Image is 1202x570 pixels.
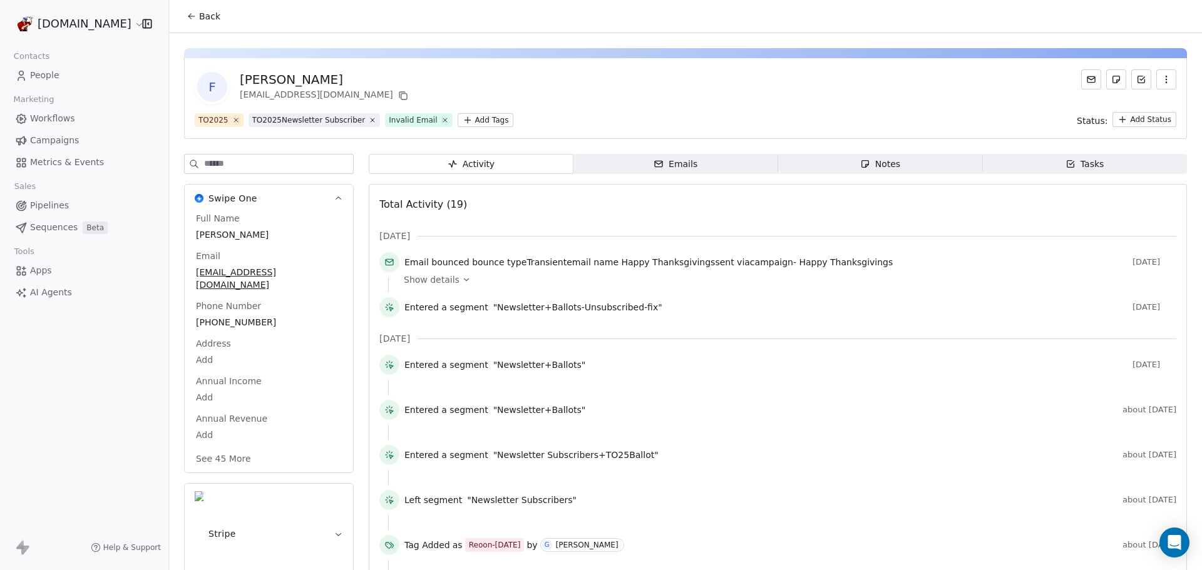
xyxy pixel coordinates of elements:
div: TO2025Newsletter Subscriber [252,115,366,126]
span: "Newsletter Subscribers" [467,494,577,506]
span: Pipelines [30,199,69,212]
div: [PERSON_NAME] [240,71,411,88]
span: Email [193,250,223,262]
button: Add Status [1112,112,1176,127]
span: Add [196,391,342,404]
div: Emails [654,158,697,171]
span: Email bounced [404,257,470,267]
a: Campaigns [10,130,158,151]
span: Full Name [193,212,242,225]
span: Marketing [8,90,59,109]
span: Entered a segment [404,449,488,461]
span: Add [196,354,342,366]
a: People [10,65,158,86]
div: Swipe OneSwipe One [185,212,353,472]
span: AI Agents [30,286,72,299]
span: Annual Revenue [193,412,270,425]
span: about [DATE] [1122,405,1176,415]
span: Entered a segment [404,301,488,313]
a: Help & Support [91,542,161,552]
a: Metrics & Events [10,152,158,173]
span: Transient [527,257,567,267]
span: Workflows [30,112,75,125]
span: "Newsletter Subscribers+TO25Ballot" [493,449,659,461]
button: Add Tags [458,113,514,127]
span: Stripe [208,527,236,540]
span: Show details [404,273,460,286]
span: Entered a segment [404,359,488,371]
span: "Newsletter+Ballots" [493,404,586,416]
span: Metrics & Events [30,156,104,169]
div: [EMAIL_ADDRESS][DOMAIN_NAME] [240,88,411,103]
span: People [30,69,59,82]
div: Notes [860,158,900,171]
div: TO2025 [198,115,229,126]
span: "Newsletter+Ballots-Unsubscribed-fix" [493,301,662,313]
span: [DATE] [1133,302,1176,312]
span: [PERSON_NAME] [196,228,342,241]
span: [EMAIL_ADDRESS][DOMAIN_NAME] [196,266,342,291]
a: AI Agents [10,282,158,303]
span: about [DATE] [1122,540,1176,550]
span: Beta [83,221,108,234]
span: [PHONE_NUMBER] [196,316,342,328]
a: Show details [404,273,1168,286]
span: Total Activity (19) [379,198,467,210]
span: [DOMAIN_NAME] [38,16,131,32]
a: Pipelines [10,195,158,216]
span: bounce type email name sent via campaign - [404,256,893,268]
span: F [197,72,227,102]
span: [DATE] [379,230,410,242]
a: Apps [10,260,158,281]
span: Happy Thanksgivings [621,257,715,267]
div: Invalid Email [389,115,437,126]
a: SequencesBeta [10,217,158,238]
span: Left segment [404,494,462,506]
span: Help & Support [103,542,161,552]
span: Add [196,429,342,441]
div: G [545,540,550,550]
span: by [527,539,537,551]
div: Reoon-[DATE] [469,539,521,551]
span: Campaigns [30,134,79,147]
div: Open Intercom Messenger [1159,527,1189,557]
div: [PERSON_NAME] [556,541,619,549]
span: as [453,539,463,551]
span: Back [199,10,220,23]
span: Tools [9,242,39,261]
span: Entered a segment [404,404,488,416]
span: Sequences [30,221,78,234]
span: about [DATE] [1122,450,1176,460]
span: Phone Number [193,300,264,312]
button: Swipe OneSwipe One [185,185,353,212]
span: Swipe One [208,192,257,205]
span: Status: [1077,115,1107,127]
span: Happy Thanksgivings [799,257,893,267]
span: Annual Income [193,375,264,387]
a: Workflows [10,108,158,129]
button: [DOMAIN_NAME] [15,13,133,34]
button: Back [179,5,228,28]
span: about [DATE] [1122,495,1176,505]
span: Contacts [8,47,55,66]
span: Tag Added [404,539,450,551]
span: "Newsletter+Ballots" [493,359,586,371]
span: [DATE] [1133,360,1176,370]
img: logomanalone.png [18,16,33,31]
span: Address [193,337,234,350]
span: Sales [9,177,41,196]
button: See 45 More [188,447,259,470]
img: Swipe One [195,194,203,203]
span: [DATE] [1133,257,1176,267]
span: Apps [30,264,52,277]
span: [DATE] [379,332,410,345]
div: Tasks [1066,158,1104,171]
